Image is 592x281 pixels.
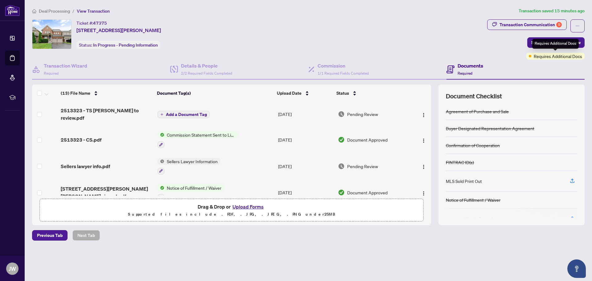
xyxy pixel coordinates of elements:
div: Confirmation of Cooperation [446,142,500,149]
button: Logo [419,161,429,171]
button: Next Tab [72,230,100,241]
span: [STREET_ADDRESS][PERSON_NAME] [76,27,161,34]
div: 9 [556,22,562,27]
img: Document Status [338,189,345,196]
button: Logo [419,188,429,197]
span: ellipsis [575,24,580,28]
span: Required [458,71,472,76]
span: [STREET_ADDRESS][PERSON_NAME][PERSON_NAME] signed.pdf [61,185,152,200]
p: Supported files include .PDF, .JPG, .JPEG, .PNG under 25 MB [43,211,420,218]
button: Submit for Admin Review [527,37,585,48]
span: 47375 [93,20,107,26]
button: Transaction Communication9 [487,19,567,30]
th: Upload Date [274,85,334,102]
span: Drag & Drop orUpload FormsSupported files include .PDF, .JPG, .JPEG, .PNG under25MB [40,199,423,222]
span: Requires Additional Docs [534,53,582,60]
span: 2513323 - CS.pdf [61,136,101,143]
span: Document Checklist [446,92,502,101]
span: Add a Document Tag [166,112,207,117]
div: Agreement of Purchase and Sale [446,108,509,115]
button: Status IconNotice of Fulfillment / Waiver [158,184,224,201]
div: FINTRAC ID(s) [446,159,474,166]
article: Transaction saved 15 minutes ago [519,7,585,14]
div: Ticket #: [76,19,107,27]
img: IMG-E12254630_1.jpg [32,20,71,49]
span: View Transaction [77,8,110,14]
img: Logo [421,164,426,169]
span: Document Approved [347,189,388,196]
span: plus [160,113,163,116]
img: Logo [421,113,426,118]
h4: Documents [458,62,483,69]
span: Submit for Admin Review [531,38,581,48]
span: 2/2 Required Fields Completed [181,71,232,76]
span: home [32,9,36,13]
span: Upload Date [277,90,302,97]
h4: Transaction Wizard [44,62,87,69]
button: Upload Forms [231,203,265,211]
th: Document Tag(s) [154,85,275,102]
button: Status IconSellers Lawyer Information [158,158,220,175]
span: Pending Review [347,111,378,118]
span: Sellers lawyer info.pdf [61,163,110,170]
span: 1/1 Required Fields Completed [318,71,369,76]
h4: Commission [318,62,369,69]
img: Status Icon [158,158,164,165]
button: Open asap [567,259,586,278]
td: [DATE] [276,153,335,180]
div: MLS Sold Print Out [446,178,482,184]
img: Status Icon [158,131,164,138]
button: Add a Document Tag [158,111,210,118]
img: logo [5,5,20,16]
span: Commission Statement Sent to Listing Brokerage [164,131,237,138]
img: Document Status [338,111,345,118]
span: Document Approved [347,136,388,143]
span: JW [9,264,16,273]
div: Buyer Designated Representation Agreement [446,125,534,132]
img: Document Status [338,136,345,143]
button: Add a Document Tag [158,110,210,118]
span: (13) File Name [61,90,90,97]
span: Notice of Fulfillment / Waiver [164,184,224,191]
img: Logo [421,191,426,196]
span: Status [336,90,349,97]
img: Logo [421,138,426,143]
div: Notice of Fulfillment / Waiver [446,196,500,203]
span: Sellers Lawyer Information [164,158,220,165]
img: Document Status [338,163,345,170]
th: (13) File Name [58,85,154,102]
span: 2513323 - TS [PERSON_NAME] to review.pdf [61,107,152,122]
td: [DATE] [276,180,335,206]
button: Status IconCommission Statement Sent to Listing Brokerage [158,131,237,148]
span: Deal Processing [39,8,70,14]
button: Previous Tab [32,230,68,241]
span: Pending Review [347,163,378,170]
span: Required [44,71,59,76]
button: Logo [419,135,429,145]
div: Transaction Communication [499,20,562,30]
button: Logo [419,109,429,119]
span: Drag & Drop or [198,203,265,211]
div: Status: [76,41,160,49]
span: Previous Tab [37,230,63,240]
td: [DATE] [276,102,335,126]
h4: Details & People [181,62,232,69]
div: Requires Additional Docs [532,39,579,49]
th: Status [334,85,408,102]
td: [DATE] [276,126,335,153]
li: / [72,7,74,14]
span: In Progress - Pending Information [93,42,158,48]
img: Status Icon [158,184,164,191]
